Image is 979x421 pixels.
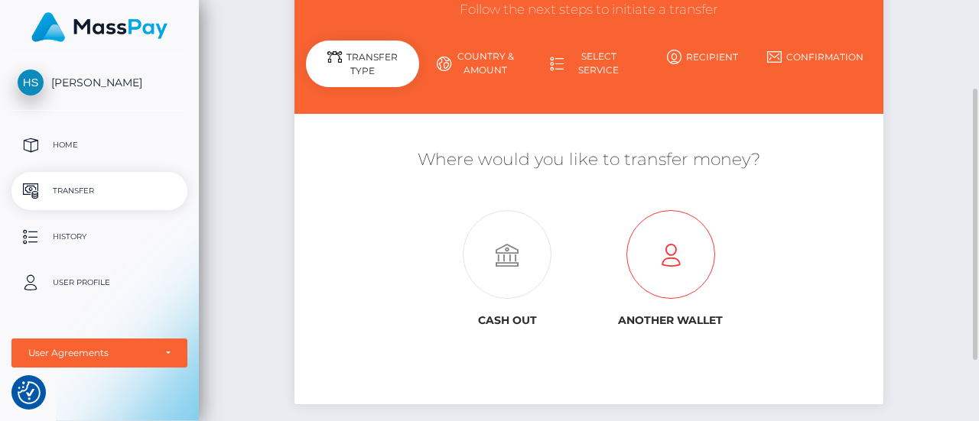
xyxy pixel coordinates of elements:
[11,338,187,368] button: User Agreements
[18,134,181,157] p: Home
[18,381,41,404] button: Consent Preferences
[18,180,181,202] p: Transfer
[532,44,646,83] a: Select Service
[18,381,41,404] img: Revisit consent button
[759,44,872,70] a: Confirmation
[437,314,577,327] h6: Cash out
[18,225,181,248] p: History
[306,148,872,172] h5: Where would you like to transfer money?
[28,347,154,359] div: User Agreements
[11,172,187,210] a: Transfer
[11,126,187,164] a: Home
[11,264,187,302] a: User Profile
[419,44,532,83] a: Country & Amount
[18,271,181,294] p: User Profile
[306,40,419,87] div: Transfer Type
[600,314,741,327] h6: Another wallet
[646,44,759,70] a: Recipient
[11,76,187,89] span: [PERSON_NAME]
[31,12,168,42] img: MassPay
[11,218,187,256] a: History
[306,1,872,19] h3: Follow the next steps to initiate a transfer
